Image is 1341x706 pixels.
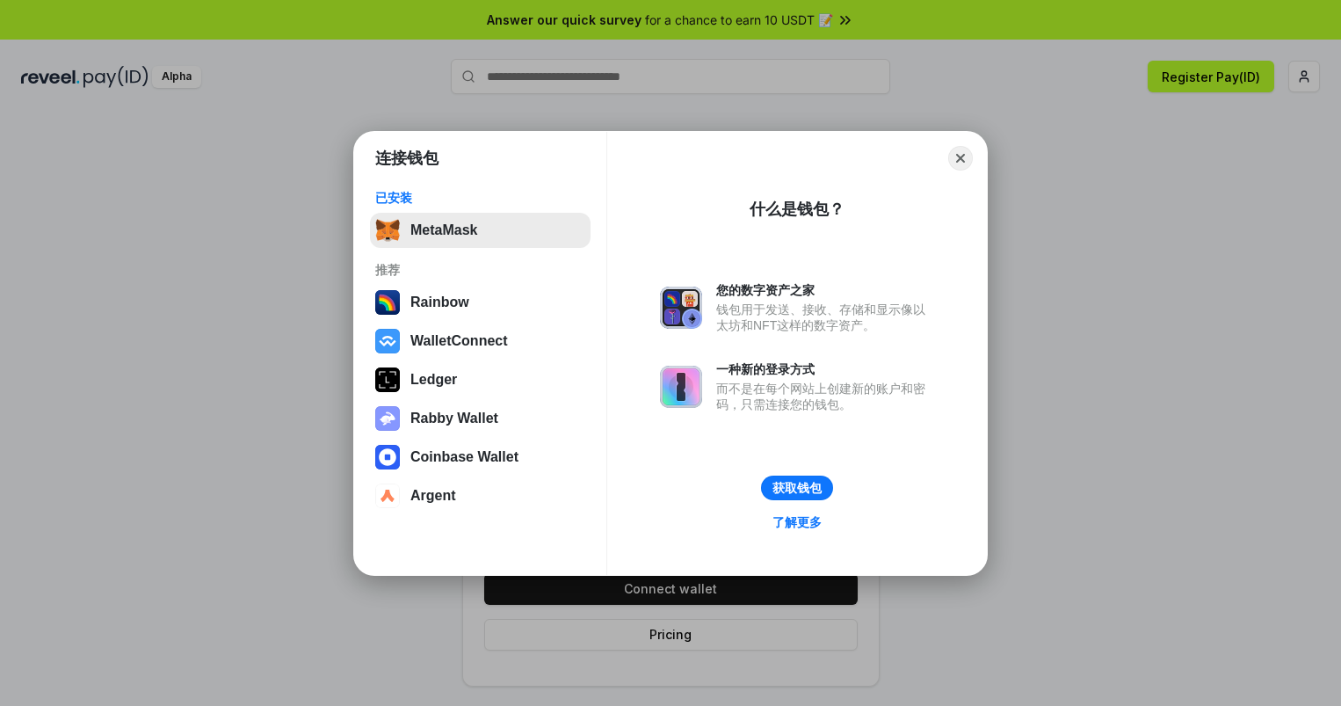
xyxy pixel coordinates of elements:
h1: 连接钱包 [375,148,439,169]
button: Coinbase Wallet [370,440,591,475]
button: Ledger [370,362,591,397]
div: 而不是在每个网站上创建新的账户和密码，只需连接您的钱包。 [716,381,934,412]
img: svg+xml,%3Csvg%20fill%3D%22none%22%20height%3D%2233%22%20viewBox%3D%220%200%2035%2033%22%20width%... [375,218,400,243]
div: 推荐 [375,262,585,278]
div: 一种新的登录方式 [716,361,934,377]
div: Ledger [410,372,457,388]
img: svg+xml,%3Csvg%20xmlns%3D%22http%3A%2F%2Fwww.w3.org%2F2000%2Fsvg%22%20fill%3D%22none%22%20viewBox... [660,366,702,408]
div: Coinbase Wallet [410,449,518,465]
div: 钱包用于发送、接收、存储和显示像以太坊和NFT这样的数字资产。 [716,302,934,333]
div: 了解更多 [772,514,822,530]
div: Argent [410,488,456,504]
button: 获取钱包 [761,476,833,500]
button: Argent [370,478,591,513]
button: Close [948,146,973,171]
img: svg+xml,%3Csvg%20xmlns%3D%22http%3A%2F%2Fwww.w3.org%2F2000%2Fsvg%22%20width%3D%2228%22%20height%3... [375,368,400,392]
div: MetaMask [410,222,477,238]
button: Rabby Wallet [370,401,591,436]
div: 什么是钱包？ [750,199,844,220]
div: WalletConnect [410,333,508,349]
a: 了解更多 [762,511,832,534]
img: svg+xml,%3Csvg%20width%3D%2228%22%20height%3D%2228%22%20viewBox%3D%220%200%2028%2028%22%20fill%3D... [375,445,400,469]
div: 获取钱包 [772,480,822,496]
img: svg+xml,%3Csvg%20width%3D%2228%22%20height%3D%2228%22%20viewBox%3D%220%200%2028%2028%22%20fill%3D... [375,329,400,353]
img: svg+xml,%3Csvg%20xmlns%3D%22http%3A%2F%2Fwww.w3.org%2F2000%2Fsvg%22%20fill%3D%22none%22%20viewBox... [375,406,400,431]
button: Rainbow [370,285,591,320]
div: 您的数字资产之家 [716,282,934,298]
button: WalletConnect [370,324,591,359]
img: svg+xml,%3Csvg%20xmlns%3D%22http%3A%2F%2Fwww.w3.org%2F2000%2Fsvg%22%20fill%3D%22none%22%20viewBox... [660,287,702,329]
div: 已安装 [375,190,585,206]
button: MetaMask [370,213,591,248]
div: Rainbow [410,295,469,310]
img: svg+xml,%3Csvg%20width%3D%22120%22%20height%3D%22120%22%20viewBox%3D%220%200%20120%20120%22%20fil... [375,290,400,315]
div: Rabby Wallet [410,411,498,426]
img: svg+xml,%3Csvg%20width%3D%2228%22%20height%3D%2228%22%20viewBox%3D%220%200%2028%2028%22%20fill%3D... [375,484,400,508]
